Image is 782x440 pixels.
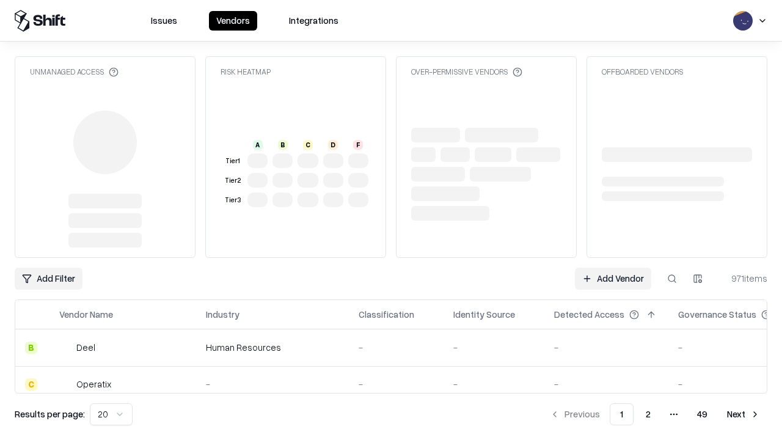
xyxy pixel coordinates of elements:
div: - [453,341,535,354]
nav: pagination [543,403,767,425]
div: Operatix [76,378,111,391]
div: C [303,140,313,150]
div: B [278,140,288,150]
div: Classification [359,308,414,321]
div: Deel [76,341,95,354]
button: Next [720,403,767,425]
p: Results per page: [15,408,85,420]
div: Tier 2 [223,175,243,186]
button: 2 [636,403,660,425]
div: Detected Access [554,308,624,321]
button: Add Filter [15,268,82,290]
div: B [25,342,37,354]
div: Identity Source [453,308,515,321]
div: Tier 3 [223,195,243,205]
div: Tier 1 [223,156,243,166]
div: - [206,378,339,391]
button: 49 [687,403,717,425]
img: Deel [59,342,71,354]
div: - [359,378,434,391]
div: Human Resources [206,341,339,354]
div: Risk Heatmap [221,67,271,77]
div: Unmanaged Access [30,67,119,77]
div: F [353,140,363,150]
div: 971 items [718,272,767,285]
button: Vendors [209,11,257,31]
button: Integrations [282,11,346,31]
div: Governance Status [678,308,756,321]
a: Add Vendor [575,268,651,290]
div: - [359,341,434,354]
div: Offboarded Vendors [602,67,683,77]
div: Vendor Name [59,308,113,321]
div: C [25,378,37,391]
div: D [328,140,338,150]
div: - [554,378,659,391]
button: Issues [144,11,185,31]
div: - [453,378,535,391]
button: 1 [610,403,634,425]
div: - [554,341,659,354]
div: A [253,140,263,150]
img: Operatix [59,378,71,391]
div: Over-Permissive Vendors [411,67,522,77]
div: Industry [206,308,239,321]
